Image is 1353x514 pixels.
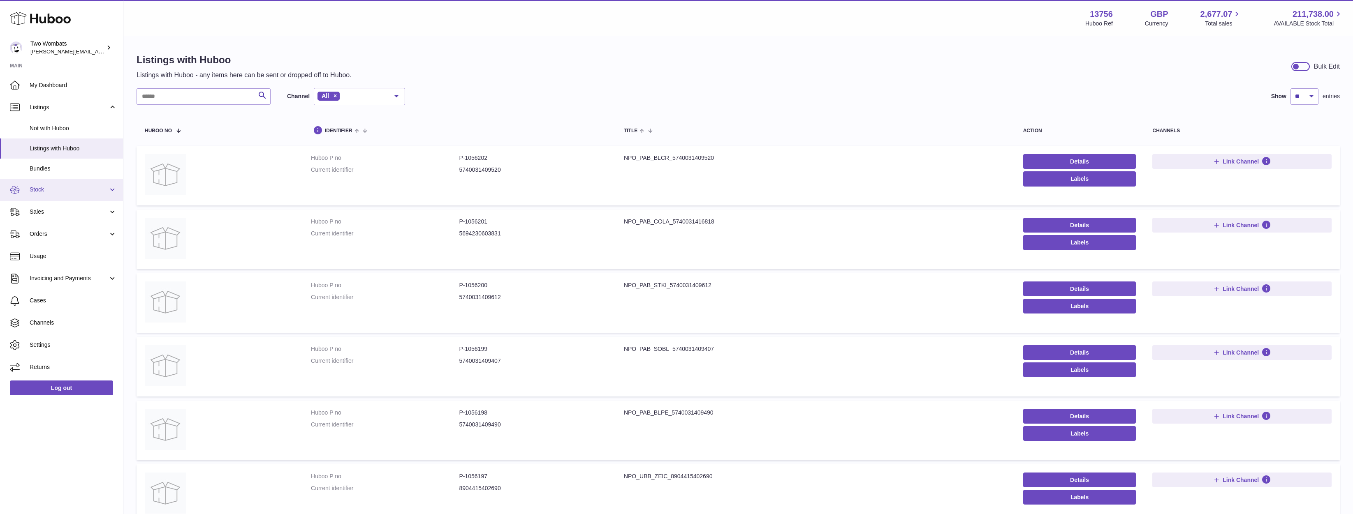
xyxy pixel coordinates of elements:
dt: Current identifier [311,166,459,174]
div: Bulk Edit [1314,62,1340,71]
span: Invoicing and Payments [30,274,108,282]
button: Labels [1023,171,1136,186]
span: [PERSON_NAME][EMAIL_ADDRESS][DOMAIN_NAME] [30,48,165,55]
button: Link Channel [1152,409,1332,424]
button: Link Channel [1152,473,1332,487]
span: Orders [30,230,108,238]
h1: Listings with Huboo [137,53,352,67]
a: Details [1023,154,1136,169]
strong: 13756 [1090,9,1113,20]
div: Huboo Ref [1085,20,1113,28]
img: alan@twowombats.com [10,41,22,54]
dt: Current identifier [311,357,459,365]
dt: Huboo P no [311,154,459,162]
dt: Huboo P no [311,218,459,226]
button: Link Channel [1152,218,1332,233]
img: NPO_PAB_STKI_5740031409612 [145,281,186,323]
span: Returns [30,363,117,371]
div: NPO_PAB_BLCR_5740031409520 [624,154,1007,162]
img: NPO_UBB_ZEIC_8904415402690 [145,473,186,514]
span: My Dashboard [30,81,117,89]
button: Labels [1023,362,1136,377]
span: identifier [325,128,352,134]
dt: Huboo P no [311,345,459,353]
span: Channels [30,319,117,327]
span: Total sales [1205,20,1242,28]
span: Link Channel [1223,285,1259,293]
span: Cases [30,297,117,304]
dd: 5740031409407 [459,357,607,365]
span: Link Channel [1223,158,1259,165]
div: NPO_PAB_STKI_5740031409612 [624,281,1007,289]
a: 2,677.07 Total sales [1200,9,1242,28]
button: Labels [1023,299,1136,313]
div: NPO_PAB_SOBL_5740031409407 [624,345,1007,353]
dt: Huboo P no [311,473,459,480]
div: NPO_PAB_COLA_5740031416818 [624,218,1007,226]
span: Bundles [30,165,117,173]
a: Details [1023,409,1136,424]
a: 211,738.00 AVAILABLE Stock Total [1274,9,1343,28]
button: Labels [1023,426,1136,441]
a: Details [1023,473,1136,487]
span: entries [1323,92,1340,100]
button: Labels [1023,490,1136,505]
span: Link Channel [1223,413,1259,420]
button: Link Channel [1152,154,1332,169]
p: Listings with Huboo - any items here can be sent or dropped off to Huboo. [137,71,352,80]
dd: 8904415402690 [459,484,607,492]
button: Link Channel [1152,345,1332,360]
span: Settings [30,341,117,349]
span: Not with Huboo [30,124,117,132]
span: Sales [30,208,108,216]
label: Show [1271,92,1286,100]
span: Listings with Huboo [30,145,117,152]
dd: P-1056200 [459,281,607,289]
a: Details [1023,218,1136,233]
dt: Huboo P no [311,281,459,289]
span: Huboo no [145,128,172,134]
span: 2,677.07 [1200,9,1233,20]
div: Currency [1145,20,1168,28]
div: channels [1152,128,1332,134]
dt: Current identifier [311,293,459,301]
label: Channel [287,92,310,100]
img: NPO_PAB_BLCR_5740031409520 [145,154,186,195]
span: AVAILABLE Stock Total [1274,20,1343,28]
span: Link Channel [1223,476,1259,484]
button: Labels [1023,235,1136,250]
img: NPO_PAB_COLA_5740031416818 [145,218,186,259]
dd: P-1056198 [459,409,607,417]
dd: P-1056202 [459,154,607,162]
span: Link Channel [1223,349,1259,356]
span: Usage [30,252,117,260]
dd: 5740031409612 [459,293,607,301]
span: Listings [30,104,108,111]
div: NPO_UBB_ZEIC_8904415402690 [624,473,1007,480]
a: Details [1023,345,1136,360]
strong: GBP [1150,9,1168,20]
span: Link Channel [1223,221,1259,229]
dd: 5740031409490 [459,421,607,429]
dt: Current identifier [311,421,459,429]
dd: P-1056201 [459,218,607,226]
dt: Current identifier [311,230,459,237]
a: Details [1023,281,1136,296]
span: Stock [30,186,108,194]
span: 211,738.00 [1293,9,1334,20]
dd: 5740031409520 [459,166,607,174]
img: NPO_PAB_SOBL_5740031409407 [145,345,186,386]
dd: P-1056197 [459,473,607,480]
button: Link Channel [1152,281,1332,296]
span: title [624,128,637,134]
div: NPO_PAB_BLPE_5740031409490 [624,409,1007,417]
img: NPO_PAB_BLPE_5740031409490 [145,409,186,450]
dd: 5694230603831 [459,230,607,237]
div: Two Wombats [30,40,104,55]
span: All [322,92,329,99]
div: action [1023,128,1136,134]
dd: P-1056199 [459,345,607,353]
dt: Current identifier [311,484,459,492]
a: Log out [10,380,113,395]
dt: Huboo P no [311,409,459,417]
